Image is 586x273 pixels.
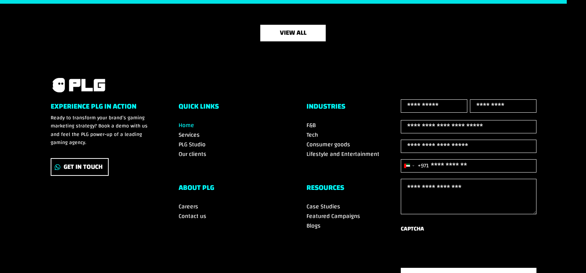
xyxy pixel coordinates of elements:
[306,103,408,114] h6: Industries
[306,129,318,140] a: Tech
[306,201,340,212] a: Case Studies
[418,161,429,171] div: +971
[51,158,109,176] a: Get In Touch
[51,114,152,147] p: Ready to transform your brand’s gaming marketing strategy? Book a demo with us and feel the PLG p...
[306,149,379,160] a: Lifestyle and Entertainment
[51,103,152,114] h6: Experience PLG in Action
[306,184,408,195] h6: RESOURCES
[401,224,424,234] label: CAPTCHA
[306,120,316,131] a: F&B
[179,211,206,222] a: Contact us
[306,220,321,231] a: Blogs
[179,201,198,212] a: Careers
[401,160,429,172] button: Selected country
[179,184,280,195] h6: ABOUT PLG
[51,77,106,93] img: PLG logo
[401,237,513,266] iframe: reCAPTCHA
[179,139,206,150] a: PLG Studio
[260,25,326,41] a: view all
[549,238,586,273] iframe: Chat Widget
[179,149,206,160] a: Our clients
[179,103,280,114] h6: Quick Links
[179,129,200,140] a: Services
[306,139,350,150] a: Consumer goods
[179,120,194,131] a: Home
[51,77,106,93] a: PLG
[306,211,360,222] a: Featured Campaigns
